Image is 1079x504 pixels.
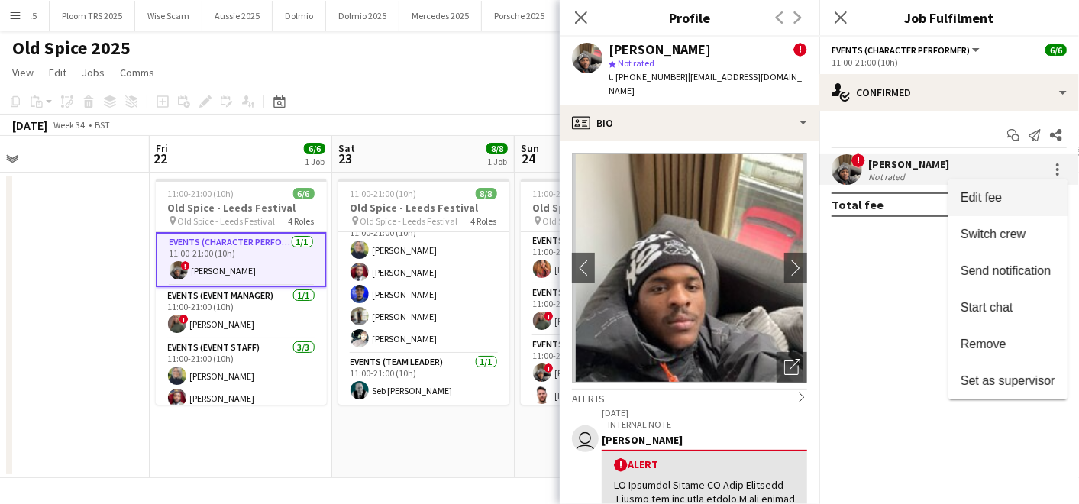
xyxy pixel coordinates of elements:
span: Remove [961,338,1006,351]
button: Start chat [948,289,1068,326]
button: Send notification [948,253,1068,289]
span: Send notification [961,264,1051,277]
button: Remove [948,326,1068,363]
span: Set as supervisor [961,374,1055,387]
button: Switch crew [948,216,1068,253]
span: Switch crew [961,228,1026,241]
button: Edit fee [948,179,1068,216]
span: Start chat [961,301,1013,314]
button: Set as supervisor [948,363,1068,399]
span: Edit fee [961,191,1002,204]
